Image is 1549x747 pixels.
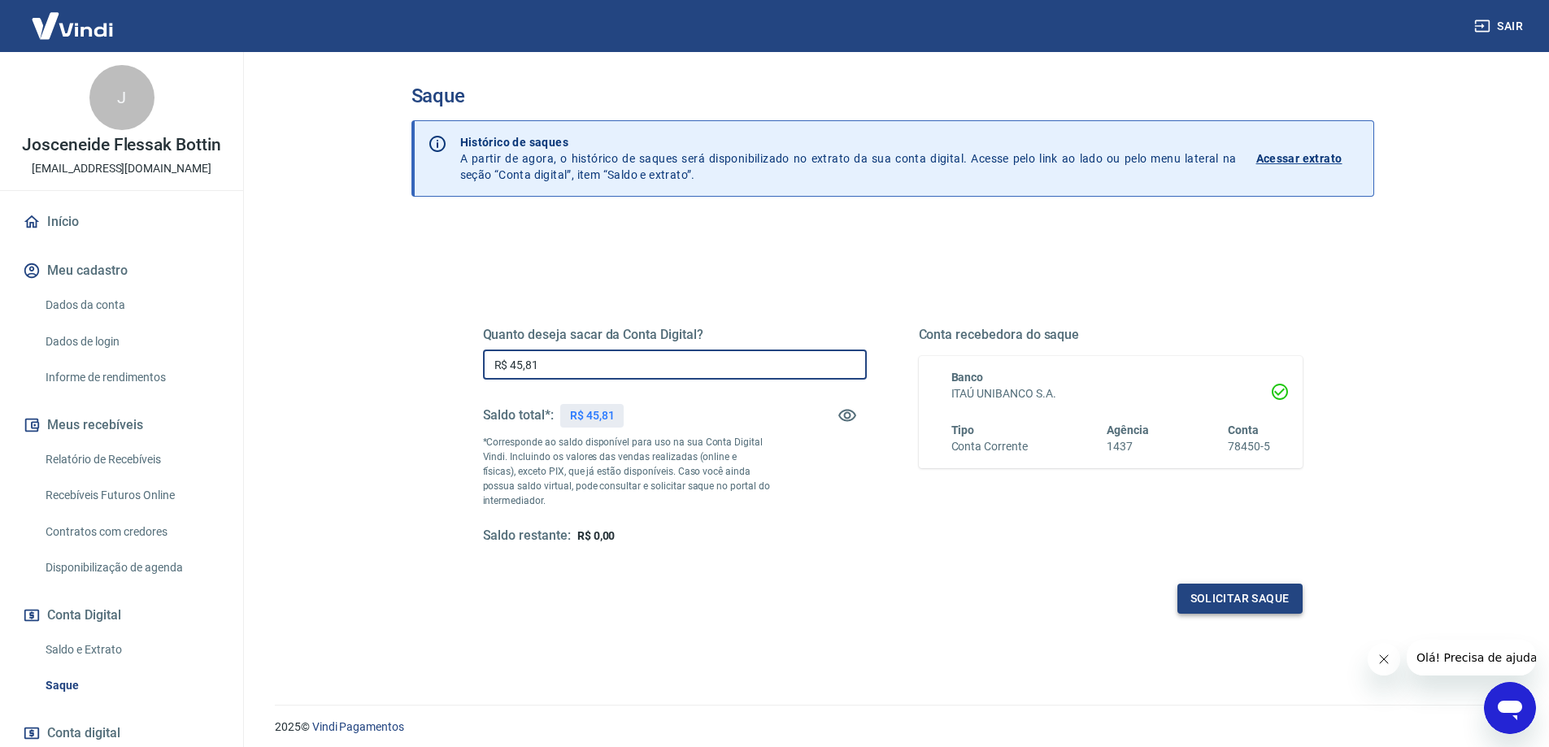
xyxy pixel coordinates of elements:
a: Saldo e Extrato [39,633,224,667]
h6: 78450-5 [1228,438,1270,455]
h6: Conta Corrente [951,438,1028,455]
a: Vindi Pagamentos [312,720,404,733]
a: Contratos com credores [39,515,224,549]
button: Sair [1471,11,1529,41]
a: Saque [39,669,224,702]
iframe: Botão para abrir a janela de mensagens [1484,682,1536,734]
span: Tipo [951,423,975,436]
h5: Quanto deseja sacar da Conta Digital? [483,327,867,343]
h5: Conta recebedora do saque [919,327,1303,343]
p: R$ 45,81 [570,407,615,424]
a: Acessar extrato [1256,134,1360,183]
p: [EMAIL_ADDRESS][DOMAIN_NAME] [32,160,211,177]
h5: Saldo restante: [483,528,571,545]
button: Meu cadastro [20,253,224,289]
span: Banco [951,371,984,384]
a: Início [20,204,224,240]
span: Conta digital [47,722,120,745]
a: Informe de rendimentos [39,361,224,394]
button: Conta Digital [20,597,224,633]
h6: ITAÚ UNIBANCO S.A. [951,385,1270,402]
a: Relatório de Recebíveis [39,443,224,476]
img: Vindi [20,1,125,50]
p: *Corresponde ao saldo disponível para uso na sua Conta Digital Vindi. Incluindo os valores das ve... [483,435,771,508]
span: Conta [1228,423,1259,436]
a: Disponibilização de agenda [39,551,224,584]
iframe: Fechar mensagem [1368,643,1400,675]
p: Histórico de saques [460,134,1237,150]
h3: Saque [411,85,1374,107]
p: Josceneide Flessak Bottin [22,137,221,154]
h5: Saldo total*: [483,407,554,423]
div: J [89,65,154,130]
span: Olá! Precisa de ajuda? [10,11,137,24]
a: Dados da conta [39,289,224,322]
span: Agência [1107,423,1149,436]
button: Meus recebíveis [20,407,224,443]
h6: 1437 [1107,438,1149,455]
a: Dados de login [39,325,224,358]
span: R$ 0,00 [577,529,616,542]
p: 2025 © [275,719,1510,736]
p: Acessar extrato [1256,150,1342,167]
iframe: Mensagem da empresa [1407,640,1536,675]
button: Solicitar saque [1177,584,1303,614]
p: A partir de agora, o histórico de saques será disponibilizado no extrato da sua conta digital. Ac... [460,134,1237,183]
a: Recebíveis Futuros Online [39,479,224,512]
